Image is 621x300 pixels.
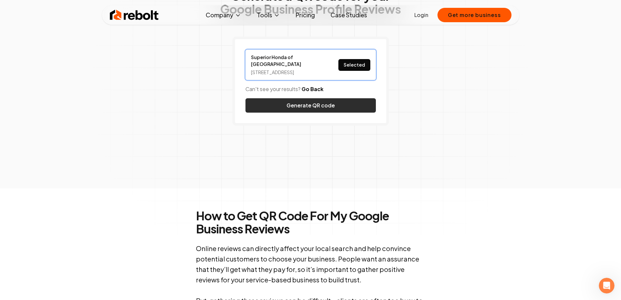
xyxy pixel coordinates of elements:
button: Selected [338,59,370,71]
a: Case Studies [325,8,372,22]
button: Tools [252,8,285,22]
img: Rebolt Logo [110,8,159,22]
button: Generate QR code [245,98,376,113]
h2: How to Get QR Code For My Google Business Reviews [196,209,425,235]
iframe: Intercom live chat [599,278,614,293]
div: [STREET_ADDRESS] [251,69,323,76]
a: Login [414,11,428,19]
a: Superior Honda of [GEOGRAPHIC_DATA] [251,54,323,68]
button: Go Back [302,85,323,93]
button: Company [200,8,246,22]
p: Can't see your results? [245,85,376,93]
button: Get more business [437,8,511,22]
a: Pricing [290,8,320,22]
